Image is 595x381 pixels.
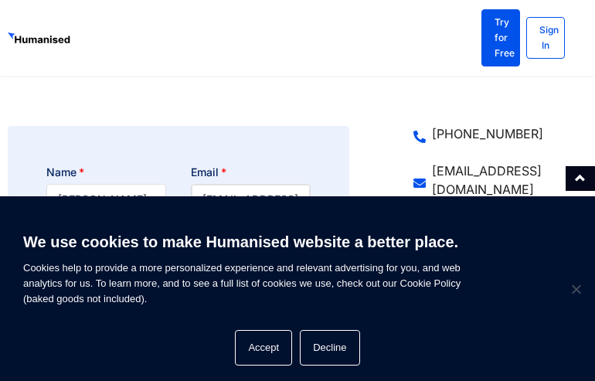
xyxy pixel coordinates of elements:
h6: We use cookies to make Humanised website a better place. [23,231,522,253]
span: [PHONE_NUMBER] [429,124,543,143]
span: Cookies help to provide a more personalized experience and relevant advertising for you, and web ... [23,231,522,307]
a: [EMAIL_ADDRESS][DOMAIN_NAME] [413,162,576,199]
img: GetHumanised Logo [8,32,72,46]
label: Email [191,165,226,180]
span: Decline [568,281,583,297]
a: [PHONE_NUMBER] [413,124,576,143]
label: Name [46,165,84,180]
a: Try for Free [481,9,520,66]
span: [EMAIL_ADDRESS][DOMAIN_NAME] [429,162,576,199]
a: Sign In [526,17,565,59]
button: Decline [300,330,359,366]
button: Accept [235,330,292,366]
